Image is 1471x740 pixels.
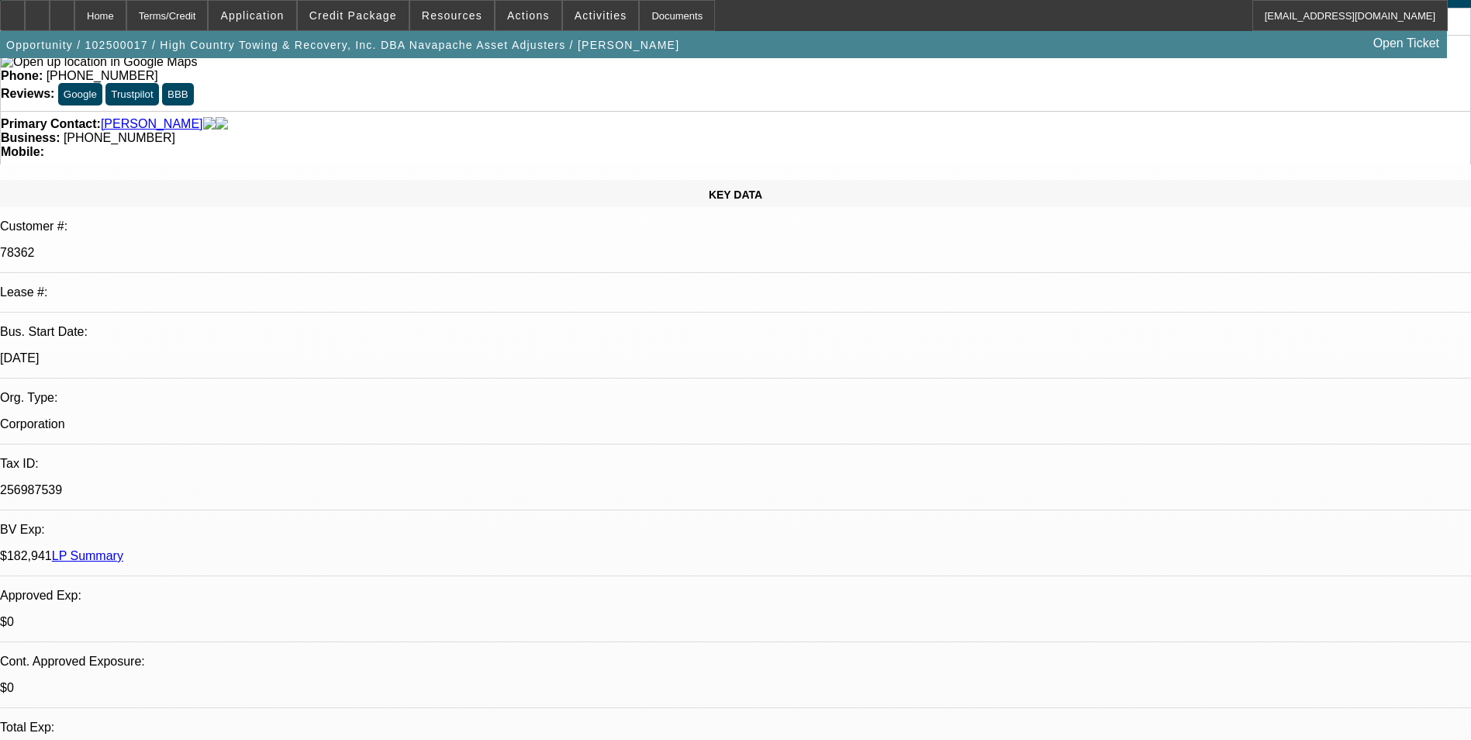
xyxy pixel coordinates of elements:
[410,1,494,30] button: Resources
[6,39,679,51] span: Opportunity / 102500017 / High Country Towing & Recovery, Inc. DBA Navapache Asset Adjusters / [P...
[216,117,228,131] img: linkedin-icon.png
[105,83,158,105] button: Trustpilot
[1,145,44,158] strong: Mobile:
[58,83,102,105] button: Google
[298,1,409,30] button: Credit Package
[220,9,284,22] span: Application
[496,1,561,30] button: Actions
[101,117,203,131] a: [PERSON_NAME]
[47,69,158,82] span: [PHONE_NUMBER]
[563,1,639,30] button: Activities
[64,131,175,144] span: [PHONE_NUMBER]
[422,9,482,22] span: Resources
[1,69,43,82] strong: Phone:
[1,131,60,144] strong: Business:
[203,117,216,131] img: facebook-icon.png
[309,9,397,22] span: Credit Package
[209,1,295,30] button: Application
[52,549,123,562] a: LP Summary
[575,9,627,22] span: Activities
[1,117,101,131] strong: Primary Contact:
[507,9,550,22] span: Actions
[1367,30,1445,57] a: Open Ticket
[162,83,194,105] button: BBB
[1,87,54,100] strong: Reviews:
[1,55,197,68] a: View Google Maps
[709,188,762,201] span: KEY DATA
